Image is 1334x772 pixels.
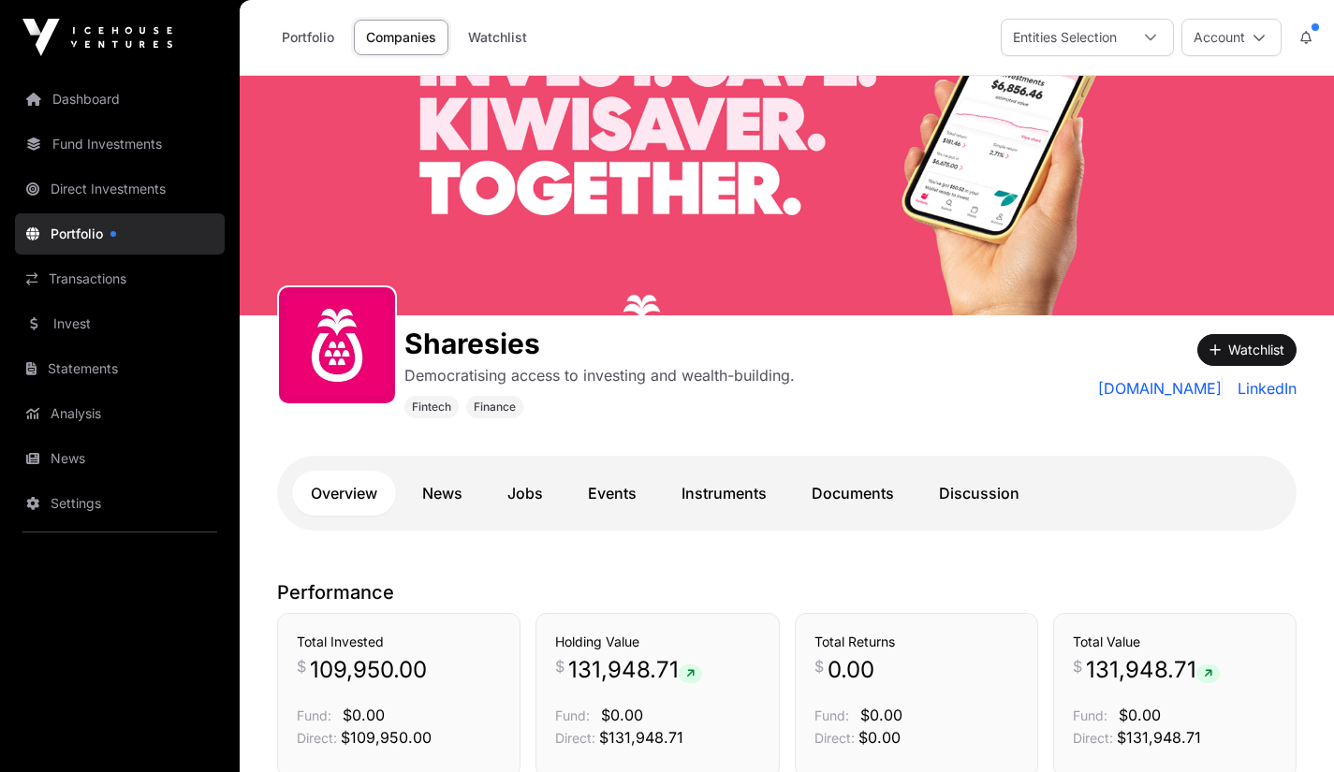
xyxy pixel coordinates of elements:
a: Fund Investments [15,124,225,165]
a: Companies [354,20,448,55]
a: Watchlist [456,20,539,55]
span: $0.00 [858,728,901,747]
a: Direct Investments [15,168,225,210]
a: [DOMAIN_NAME] [1098,377,1223,400]
span: Finance [474,400,516,415]
a: Transactions [15,258,225,299]
span: $ [555,655,564,677]
h3: Total Invested [297,633,501,651]
a: News [403,471,481,516]
span: $0.00 [601,706,643,724]
a: Analysis [15,393,225,434]
a: Portfolio [15,213,225,255]
span: Direct: [297,730,337,746]
span: 109,950.00 [310,655,427,685]
span: Fund: [814,707,849,723]
a: Events [569,471,655,516]
button: Account [1181,19,1282,56]
span: Fintech [412,400,451,415]
h3: Holding Value [555,633,759,651]
span: $ [814,655,824,677]
img: Sharesies [240,76,1334,315]
span: $0.00 [343,706,385,724]
span: Direct: [555,730,595,746]
a: News [15,438,225,479]
a: Dashboard [15,79,225,120]
img: sharesies_logo.jpeg [286,295,388,396]
a: Jobs [489,471,562,516]
span: $0.00 [1119,706,1161,724]
p: Performance [277,579,1297,605]
p: Democratising access to investing and wealth-building. [404,364,795,386]
a: Instruments [663,471,785,516]
a: Overview [292,471,396,516]
span: 131,948.71 [568,655,702,685]
span: $ [1073,655,1082,677]
span: $ [297,655,306,677]
a: Documents [793,471,913,516]
h3: Total Value [1073,633,1277,651]
a: Invest [15,303,225,344]
span: Fund: [297,707,331,723]
span: $109,950.00 [341,728,432,747]
a: LinkedIn [1230,377,1297,400]
span: Fund: [555,707,590,723]
span: $131,948.71 [1117,728,1201,747]
a: Settings [15,483,225,524]
img: Icehouse Ventures Logo [22,19,172,56]
span: 131,948.71 [1086,655,1220,685]
a: Statements [15,348,225,389]
a: Discussion [920,471,1038,516]
span: Direct: [814,730,855,746]
button: Watchlist [1197,334,1297,366]
a: Portfolio [270,20,346,55]
span: Fund: [1073,707,1107,723]
span: Direct: [1073,730,1113,746]
span: $0.00 [860,706,902,724]
h1: Sharesies [404,327,795,360]
span: $131,948.71 [599,728,683,747]
h3: Total Returns [814,633,1019,651]
nav: Tabs [292,471,1282,516]
span: 0.00 [828,655,874,685]
div: Entities Selection [1002,20,1128,55]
